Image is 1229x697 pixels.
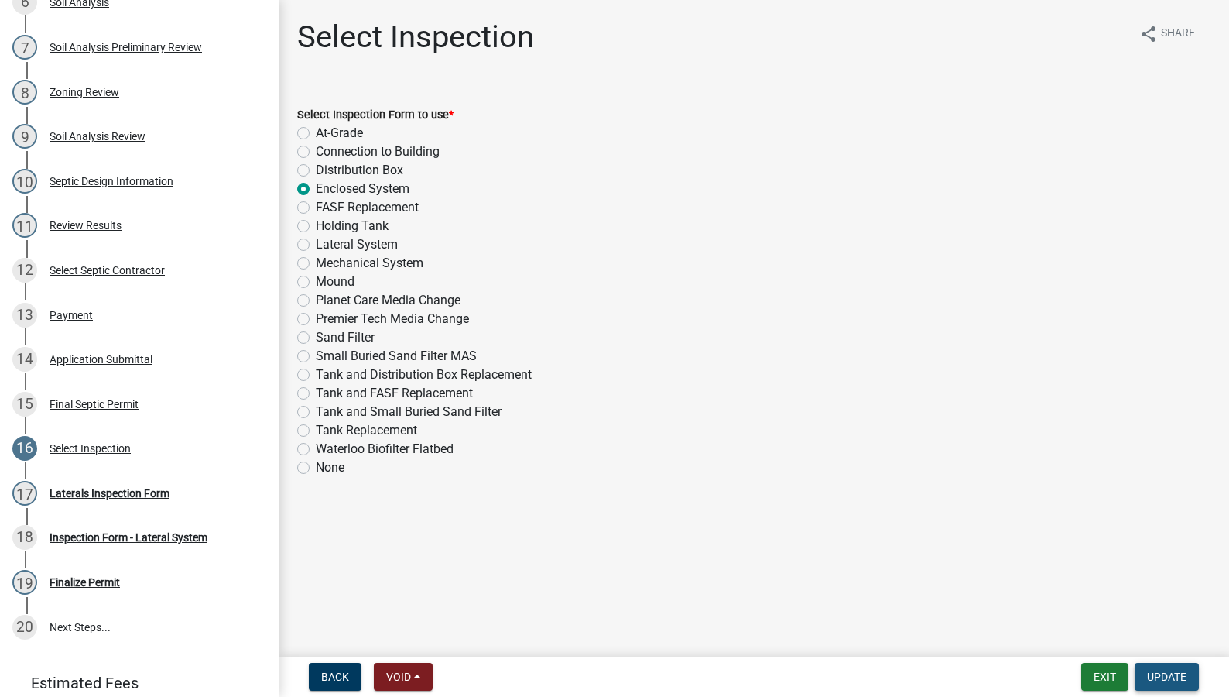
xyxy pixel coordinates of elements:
[316,440,454,458] label: Waterloo Biofilter Flatbed
[50,399,139,410] div: Final Septic Permit
[12,481,37,506] div: 17
[50,488,169,499] div: Laterals Inspection Form
[316,124,363,142] label: At-Grade
[50,577,120,588] div: Finalize Permit
[12,615,37,640] div: 20
[316,217,389,235] label: Holding Tank
[12,303,37,328] div: 13
[316,366,532,384] label: Tank and Distribution Box Replacement
[1139,25,1158,43] i: share
[12,525,37,550] div: 18
[1161,25,1195,43] span: Share
[316,328,375,347] label: Sand Filter
[50,443,131,454] div: Select Inspection
[316,273,354,291] label: Mound
[316,291,460,310] label: Planet Care Media Change
[12,35,37,60] div: 7
[316,161,403,180] label: Distribution Box
[316,310,469,328] label: Premier Tech Media Change
[50,131,145,142] div: Soil Analysis Review
[12,213,37,238] div: 11
[297,19,534,56] h1: Select Inspection
[50,176,173,187] div: Septic Design Information
[316,254,423,273] label: Mechanical System
[50,532,207,543] div: Inspection Form - Lateral System
[12,347,37,372] div: 14
[316,142,440,161] label: Connection to Building
[12,169,37,194] div: 10
[12,436,37,461] div: 16
[12,124,37,149] div: 9
[12,392,37,417] div: 15
[374,663,433,691] button: Void
[386,671,411,683] span: Void
[1081,663,1128,691] button: Exit
[50,265,165,276] div: Select Septic Contractor
[50,87,119,98] div: Zoning Review
[316,347,477,366] label: Small Buried Sand Filter MAS
[316,384,473,403] label: Tank and FASF Replacement
[12,80,37,105] div: 8
[50,220,122,231] div: Review Results
[309,663,361,691] button: Back
[316,180,409,198] label: Enclosed System
[316,403,502,421] label: Tank and Small Buried Sand Filter
[1147,671,1186,683] span: Update
[316,458,344,477] label: None
[50,354,152,365] div: Application Submittal
[316,198,419,217] label: FASF Replacement
[316,235,398,254] label: Lateral System
[321,671,349,683] span: Back
[12,258,37,283] div: 12
[316,421,417,440] label: Tank Replacement
[50,310,93,321] div: Payment
[50,42,202,53] div: Soil Analysis Preliminary Review
[1127,19,1207,49] button: shareShare
[12,570,37,595] div: 19
[1135,663,1199,691] button: Update
[297,110,454,121] label: Select Inspection Form to use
